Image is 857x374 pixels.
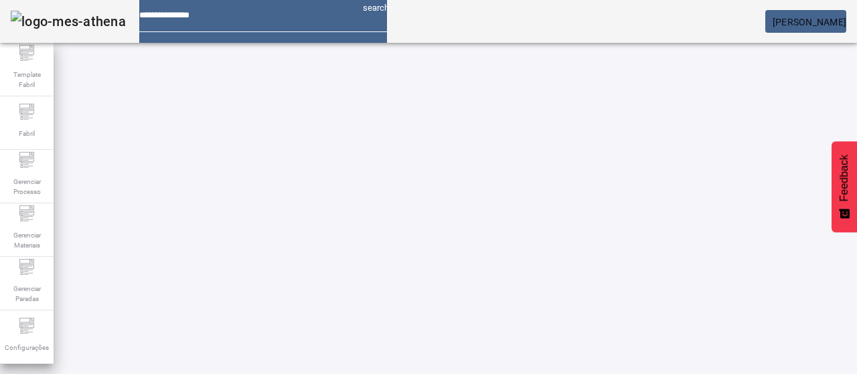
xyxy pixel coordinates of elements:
[7,66,47,94] span: Template Fabril
[15,124,39,143] span: Fabril
[773,17,846,27] span: [PERSON_NAME]
[11,11,126,32] img: logo-mes-athena
[1,339,53,357] span: Configurações
[7,226,47,254] span: Gerenciar Materiais
[7,280,47,308] span: Gerenciar Paradas
[7,173,47,201] span: Gerenciar Processo
[838,155,850,201] span: Feedback
[832,141,857,232] button: Feedback - Mostrar pesquisa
